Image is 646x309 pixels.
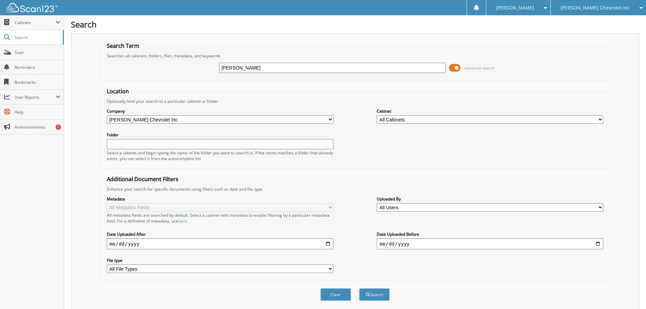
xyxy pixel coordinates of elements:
div: Searches all cabinets, folders, files, metadata, and keywords [103,53,607,59]
span: Bookmarks [15,79,60,85]
div: 1 [56,124,61,130]
button: Clear [320,288,351,301]
img: scan123-logo-white.svg [7,3,58,12]
div: Enhance your search for specific documents using filters such as date and file type. [103,186,607,192]
label: Date Uploaded Before [377,231,603,237]
span: Announcements [15,124,60,130]
input: start [107,238,333,249]
span: [PERSON_NAME] Chevrolet Inc [561,6,630,10]
span: Search [15,35,59,40]
input: end [377,238,603,249]
label: Date Uploaded After [107,231,333,237]
label: Cabinet [377,108,603,114]
label: Uploaded By [377,196,603,202]
span: User Reports [15,94,56,100]
span: [PERSON_NAME] [496,6,534,10]
label: Folder [107,132,333,138]
div: Optionally limit your search to a particular cabinet or folder [103,98,607,104]
legend: Search Term [103,42,143,50]
div: Select a cabinet and begin typing the name of the folder you want to search in. If the name match... [107,150,333,161]
legend: Location [103,88,132,95]
label: Metadata [107,196,333,202]
span: Advanced Search [464,65,494,71]
iframe: Chat Widget [612,276,646,309]
label: Company [107,108,333,114]
h1: Search [71,19,639,30]
label: File type [107,257,333,263]
legend: Additional Document Filters [103,175,182,183]
a: here [178,218,187,224]
div: All metadata fields are searched by default. Select a cabinet with metadata to enable filtering b... [107,212,333,224]
span: Cabinets [15,20,56,25]
span: Reminders [15,64,60,70]
span: Scan [15,50,60,55]
button: Search [359,288,390,301]
span: Help [15,109,60,115]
